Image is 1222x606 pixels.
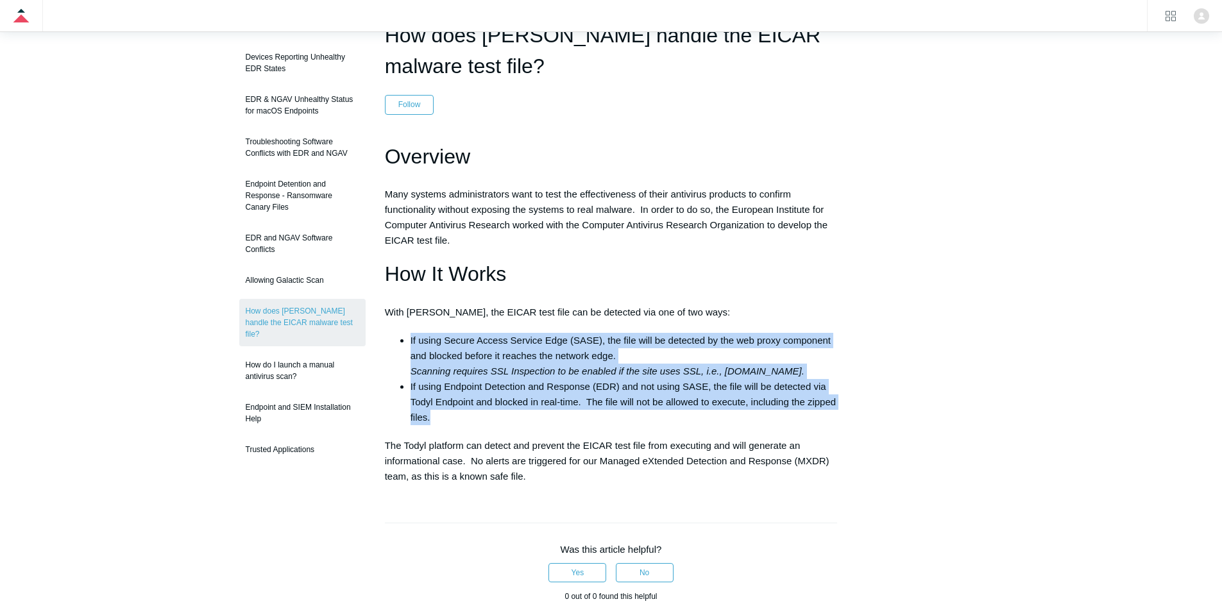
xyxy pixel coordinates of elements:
[385,95,434,114] button: Follow Article
[411,333,838,379] li: If using Secure Access Service Edge (SASE), the file will be detected by the web proxy component ...
[1194,8,1209,24] zd-hc-trigger: Click your profile icon to open the profile menu
[385,20,838,81] h1: How does Todyl handle the EICAR malware test file?
[239,45,366,81] a: Devices Reporting Unhealthy EDR States
[1194,8,1209,24] img: user avatar
[239,353,366,389] a: How do I launch a manual antivirus scan?
[239,299,366,346] a: How does [PERSON_NAME] handle the EICAR malware test file?
[385,187,838,248] p: Many systems administrators want to test the effectiveness of their antivirus products to confirm...
[239,226,366,262] a: EDR and NGAV Software Conflicts
[239,395,366,431] a: Endpoint and SIEM Installation Help
[385,140,838,173] h1: Overview
[616,563,674,582] button: This article was not helpful
[411,366,804,376] em: Scanning requires SSL Inspection to be enabled if the site uses SSL, i.e., [DOMAIN_NAME].
[548,563,606,582] button: This article was helpful
[411,379,838,425] li: If using Endpoint Detection and Response (EDR) and not using SASE, the file will be detected via ...
[564,592,657,601] span: 0 out of 0 found this helpful
[385,438,838,484] p: The Todyl platform can detect and prevent the EICAR test file from executing and will generate an...
[239,268,366,292] a: Allowing Galactic Scan
[239,172,366,219] a: Endpoint Detention and Response - Ransomware Canary Files
[385,258,838,290] h1: How It Works
[561,544,662,555] span: Was this article helpful?
[239,130,366,165] a: Troubleshooting Software Conflicts with EDR and NGAV
[385,305,838,320] p: With [PERSON_NAME], the EICAR test file can be detected via one of two ways:
[239,437,366,462] a: Trusted Applications
[239,87,366,123] a: EDR & NGAV Unhealthy Status for macOS Endpoints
